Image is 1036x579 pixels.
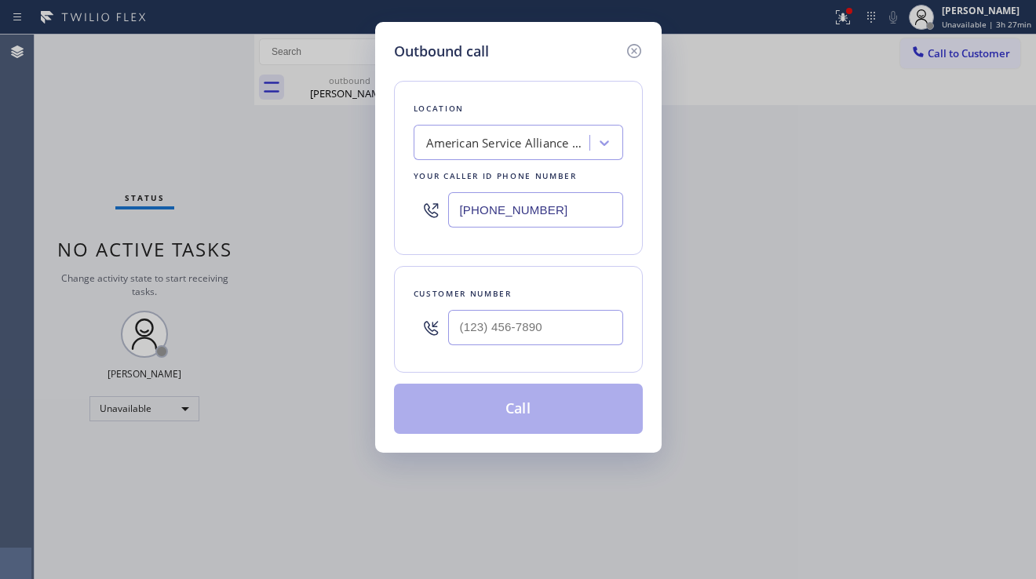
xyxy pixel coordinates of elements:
[414,168,623,184] div: Your caller id phone number
[426,134,591,152] div: American Service Alliance Mesa
[414,286,623,302] div: Customer number
[414,100,623,117] div: Location
[448,310,623,345] input: (123) 456-7890
[448,192,623,228] input: (123) 456-7890
[394,384,643,434] button: Call
[394,41,489,62] h5: Outbound call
